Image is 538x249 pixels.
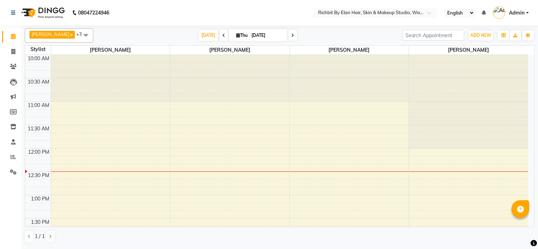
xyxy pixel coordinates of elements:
[170,46,289,55] span: [PERSON_NAME]
[26,125,51,132] div: 11:30 AM
[51,46,170,55] span: [PERSON_NAME]
[32,32,70,37] span: [PERSON_NAME]
[402,30,464,41] input: Search Appointment
[29,195,51,203] div: 1:00 PM
[76,31,87,37] span: +3
[29,219,51,226] div: 1:30 PM
[249,30,285,41] input: 2025-09-04
[70,32,73,37] a: x
[234,33,249,38] span: Thu
[290,46,409,55] span: [PERSON_NAME]
[25,46,51,53] div: Stylist
[409,46,528,55] span: [PERSON_NAME]
[199,30,218,41] span: [DATE]
[27,148,51,156] div: 12:00 PM
[468,30,493,40] button: ADD NEW
[509,9,525,17] span: Admin
[26,55,51,62] div: 10:00 AM
[35,233,45,240] span: 1 / 1
[27,172,51,179] div: 12:30 PM
[26,102,51,109] div: 11:00 AM
[493,6,505,19] img: Admin
[470,33,491,38] span: ADD NEW
[18,3,67,23] img: logo
[26,78,51,86] div: 10:30 AM
[78,3,109,23] b: 08047224946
